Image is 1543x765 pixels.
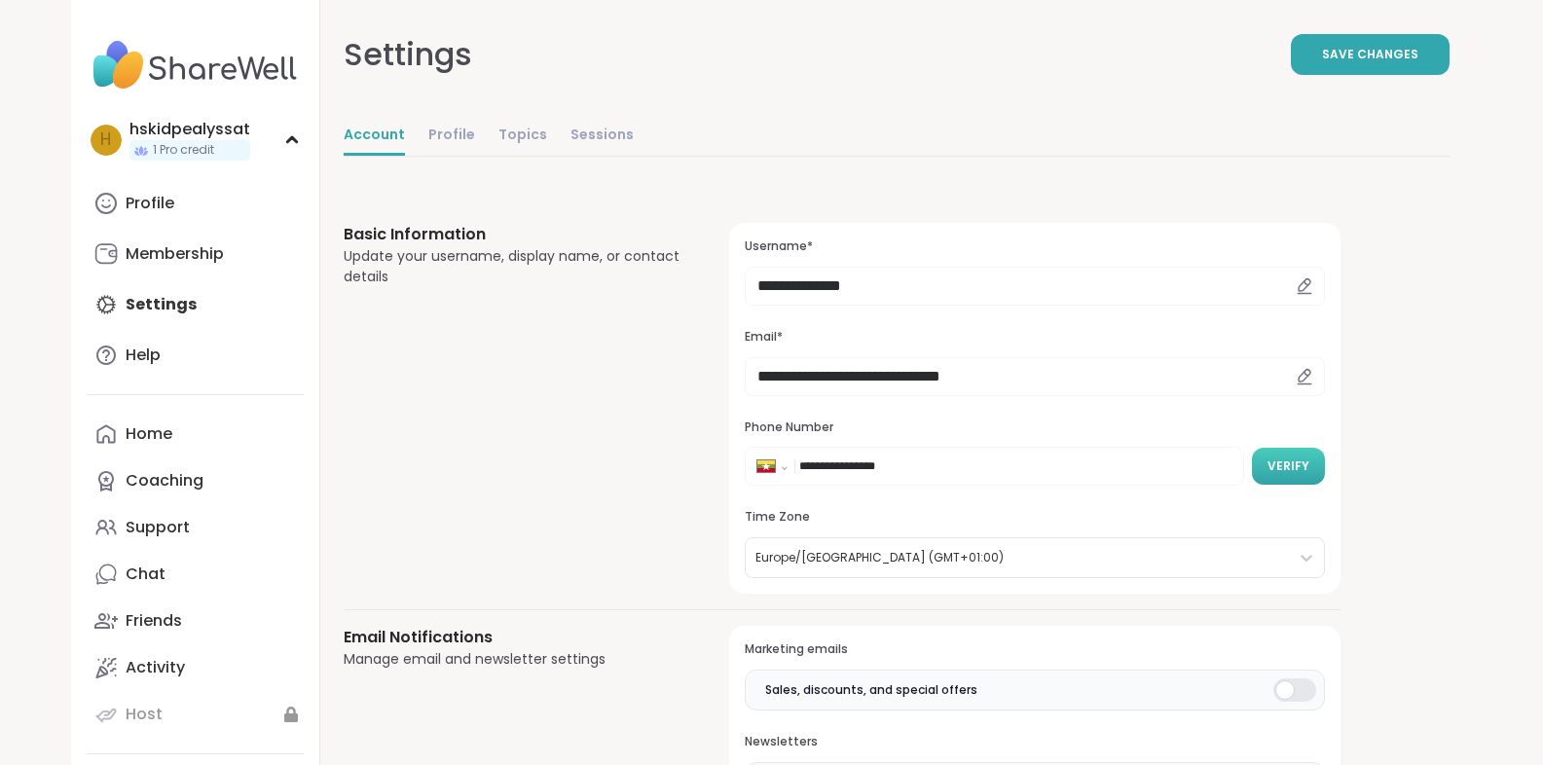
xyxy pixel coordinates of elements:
[745,419,1324,436] h3: Phone Number
[126,564,165,585] div: Chat
[498,117,547,156] a: Topics
[344,246,683,287] div: Update your username, display name, or contact details
[765,681,977,699] span: Sales, discounts, and special offers
[1291,34,1450,75] button: Save Changes
[87,231,304,277] a: Membership
[344,117,405,156] a: Account
[126,657,185,678] div: Activity
[126,704,163,725] div: Host
[1267,457,1309,475] span: Verify
[87,457,304,504] a: Coaching
[344,626,683,649] h3: Email Notifications
[126,610,182,632] div: Friends
[100,127,111,153] span: h
[129,119,250,140] div: hskidpealyssat
[87,598,304,644] a: Friends
[126,470,203,492] div: Coaching
[745,329,1324,346] h3: Email*
[570,117,634,156] a: Sessions
[87,180,304,227] a: Profile
[126,345,161,366] div: Help
[745,509,1324,526] h3: Time Zone
[1322,46,1418,63] span: Save Changes
[428,117,475,156] a: Profile
[126,243,224,265] div: Membership
[126,423,172,445] div: Home
[344,31,472,78] div: Settings
[87,504,304,551] a: Support
[87,332,304,379] a: Help
[745,641,1324,658] h3: Marketing emails
[745,734,1324,750] h3: Newsletters
[87,31,304,99] img: ShareWell Nav Logo
[1252,448,1325,485] button: Verify
[87,691,304,738] a: Host
[344,223,683,246] h3: Basic Information
[745,238,1324,255] h3: Username*
[126,193,174,214] div: Profile
[87,411,304,457] a: Home
[344,649,683,670] div: Manage email and newsletter settings
[153,142,214,159] span: 1 Pro credit
[87,644,304,691] a: Activity
[87,551,304,598] a: Chat
[126,517,190,538] div: Support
